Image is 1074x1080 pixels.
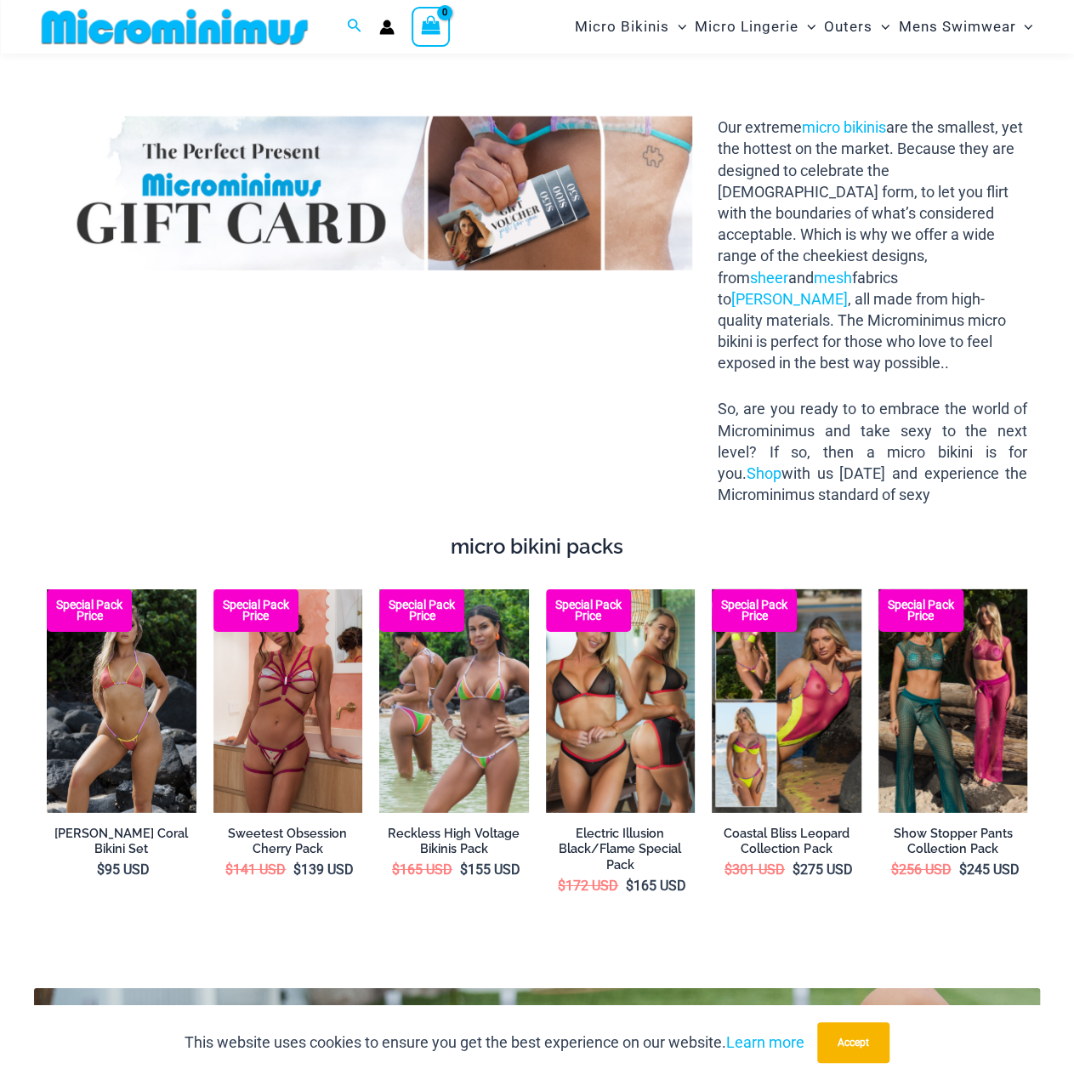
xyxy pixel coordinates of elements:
bdi: 95 USD [97,861,150,878]
a: Collection Pack (6) Collection Pack BCollection Pack B [878,589,1028,813]
a: Sweetest Obsession Cherry 1129 Bra 6119 Bottom 1939 Bodysuit 05 Sweetest Obsession Cherry 1129 Br... [213,589,363,813]
a: OutersMenu ToggleMenu Toggle [820,5,894,48]
b: Special Pack Price [379,600,464,622]
span: Outers [824,5,872,48]
img: Collection Pack (6) [878,589,1028,813]
p: So, are you ready to to embrace the world of Microminimus and take sexy to the next level? If so,... [718,398,1027,505]
b: Special Pack Price [546,600,631,622]
nav: Site Navigation [568,3,1040,51]
b: Special Pack Price [213,600,298,622]
span: $ [958,861,966,878]
bdi: 141 USD [225,861,286,878]
a: Coastal Bliss Leopard Collection Pack [712,826,861,857]
a: Learn more [726,1033,804,1051]
span: Menu Toggle [798,5,815,48]
img: Sweetest Obsession Cherry 1129 Bra 6119 Bottom 1939 Bodysuit 05 [213,589,363,813]
span: Menu Toggle [1015,5,1032,48]
a: Search icon link [347,16,362,37]
a: Micro BikinisMenu ToggleMenu Toggle [571,5,690,48]
p: This website uses cookies to ensure you get the best experience on our website. [185,1030,804,1055]
span: $ [293,861,301,878]
span: $ [890,861,898,878]
span: Menu Toggle [669,5,686,48]
a: Account icon link [379,20,395,35]
a: sheer [750,269,788,287]
bdi: 165 USD [626,878,686,894]
a: Electric Illusion Black/Flame Special Pack [546,826,696,873]
bdi: 301 USD [725,861,785,878]
img: Coastal Bliss Leopard Sunset Collection Pack C [712,589,861,813]
a: [PERSON_NAME] Coral Bikini Set [47,826,196,857]
bdi: 139 USD [293,861,354,878]
b: Special Pack Price [878,600,963,622]
h4: micro bikini packs [47,535,1027,560]
span: $ [460,861,468,878]
span: $ [725,861,732,878]
a: Reckless High Voltage Bikinis Pack [379,826,529,857]
img: Special Pack [546,589,696,813]
img: Maya Sunkist Coral 309 Top 469 Bottom 02 [47,589,196,813]
bdi: 165 USD [392,861,452,878]
bdi: 172 USD [558,878,618,894]
b: Special Pack Price [47,600,132,622]
img: Reckless Mesh High Voltage Bikini Pack [379,589,529,813]
bdi: 256 USD [890,861,951,878]
span: Menu Toggle [872,5,889,48]
button: Accept [817,1022,889,1063]
a: Show Stopper Pants Collection Pack [878,826,1028,857]
span: $ [225,861,233,878]
b: Special Pack Price [712,600,797,622]
bdi: 155 USD [460,861,520,878]
p: Our extreme are the smallest, yet the hottest on the market. Because they are designed to celebra... [718,117,1027,373]
bdi: 275 USD [793,861,853,878]
a: Coastal Bliss Leopard Sunset Collection Pack C Coastal Bliss Leopard Sunset Collection Pack BCoas... [712,589,861,813]
a: Shop [747,464,781,482]
span: $ [558,878,565,894]
span: $ [793,861,800,878]
span: $ [392,861,400,878]
a: Micro LingerieMenu ToggleMenu Toggle [690,5,820,48]
a: Sweetest Obsession Cherry Pack [213,826,363,857]
bdi: 245 USD [958,861,1019,878]
a: Maya Sunkist Coral 309 Top 469 Bottom 02 Maya Sunkist Coral 309 Top 469 Bottom 04Maya Sunkist Cor... [47,589,196,813]
a: Reckless Mesh High Voltage Bikini Pack Reckless Mesh High Voltage 306 Tri Top 466 Thong 04Reckles... [379,589,529,813]
span: Mens Swimwear [898,5,1015,48]
a: Special Pack Electric Illusion Black Flame 1521 Bra 611 Micro 02Electric Illusion Black Flame 152... [546,589,696,813]
a: micro bikinis [802,118,886,136]
span: Micro Lingerie [695,5,798,48]
span: Micro Bikinis [575,5,669,48]
img: MM SHOP LOGO FLAT [35,8,315,46]
a: View Shopping Cart, empty [412,7,451,46]
span: $ [626,878,634,894]
a: [PERSON_NAME] [731,290,848,308]
img: Gift Card Banner 1680 [47,117,692,270]
a: Mens SwimwearMenu ToggleMenu Toggle [894,5,1037,48]
span: $ [97,861,105,878]
a: mesh [814,269,852,287]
